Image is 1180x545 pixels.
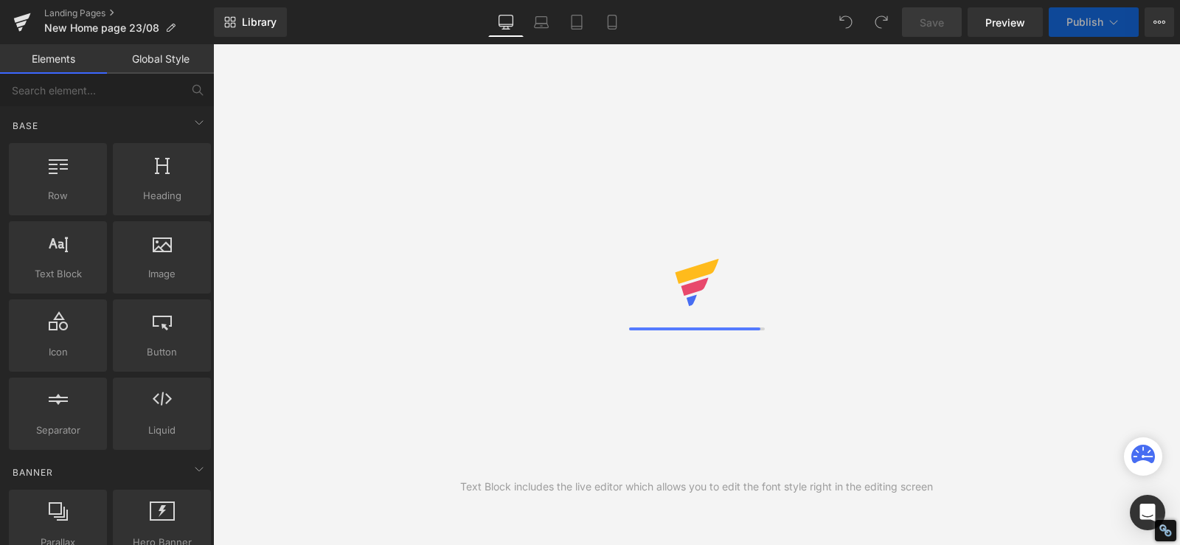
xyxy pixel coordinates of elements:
[13,423,103,438] span: Separator
[242,15,277,29] span: Library
[1145,7,1174,37] button: More
[524,7,559,37] a: Laptop
[117,344,206,360] span: Button
[107,44,214,74] a: Global Style
[214,7,287,37] a: New Library
[867,7,896,37] button: Redo
[1049,7,1139,37] button: Publish
[44,7,214,19] a: Landing Pages
[117,423,206,438] span: Liquid
[1066,16,1103,28] span: Publish
[117,266,206,282] span: Image
[1130,495,1165,530] div: Open Intercom Messenger
[831,7,861,37] button: Undo
[13,344,103,360] span: Icon
[559,7,594,37] a: Tablet
[488,7,524,37] a: Desktop
[920,15,944,30] span: Save
[594,7,630,37] a: Mobile
[13,188,103,204] span: Row
[13,266,103,282] span: Text Block
[117,188,206,204] span: Heading
[1159,524,1173,538] div: Restore Info Box &#10;&#10;NoFollow Info:&#10; META-Robots NoFollow: &#09;true&#10; META-Robots N...
[985,15,1025,30] span: Preview
[968,7,1043,37] a: Preview
[11,465,55,479] span: Banner
[460,479,933,495] div: Text Block includes the live editor which allows you to edit the font style right in the editing ...
[44,22,159,34] span: New Home page 23/08
[11,119,40,133] span: Base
